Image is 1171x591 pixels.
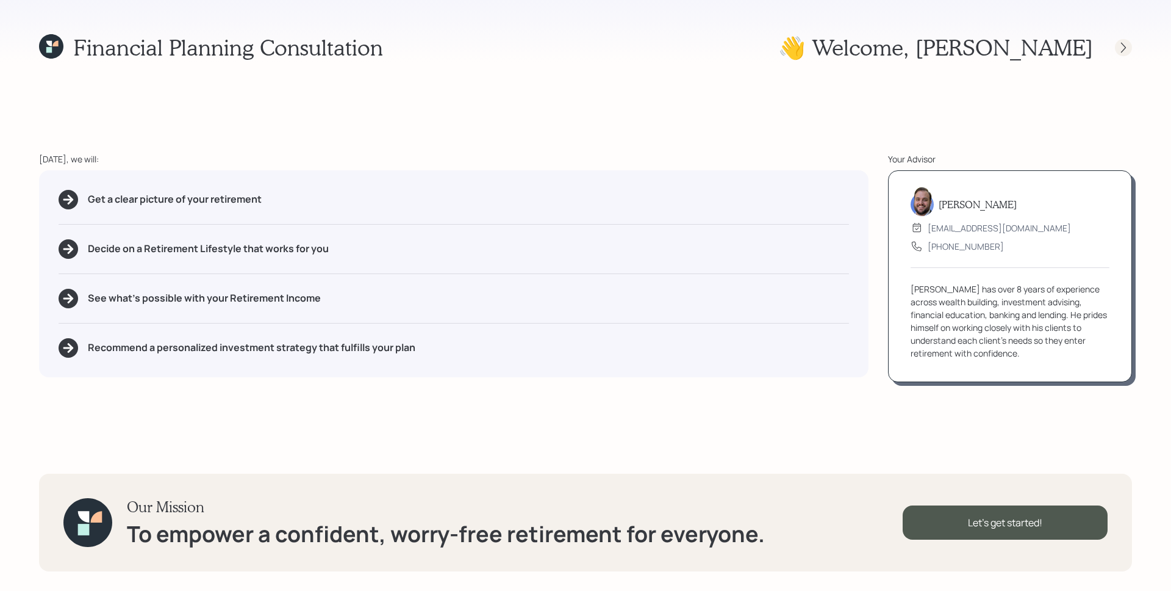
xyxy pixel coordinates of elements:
div: Let's get started! [903,506,1108,540]
h5: See what's possible with your Retirement Income [88,292,321,304]
h1: Financial Planning Consultation [73,34,383,60]
h5: [PERSON_NAME] [939,198,1017,210]
h5: Recommend a personalized investment strategy that fulfills your plan [88,342,415,354]
div: Your Advisor [888,153,1132,165]
div: [PERSON_NAME] has over 8 years of experience across wealth building, investment advising, financi... [911,283,1109,360]
div: [DATE], we will: [39,153,868,165]
h1: 👋 Welcome , [PERSON_NAME] [778,34,1093,60]
h1: To empower a confident, worry-free retirement for everyone. [127,521,765,547]
h5: Decide on a Retirement Lifestyle that works for you [88,243,329,255]
img: james-distasi-headshot.png [911,187,934,216]
h5: Get a clear picture of your retirement [88,194,262,205]
div: [PHONE_NUMBER] [928,240,1004,253]
div: [EMAIL_ADDRESS][DOMAIN_NAME] [928,222,1071,234]
h3: Our Mission [127,498,765,516]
